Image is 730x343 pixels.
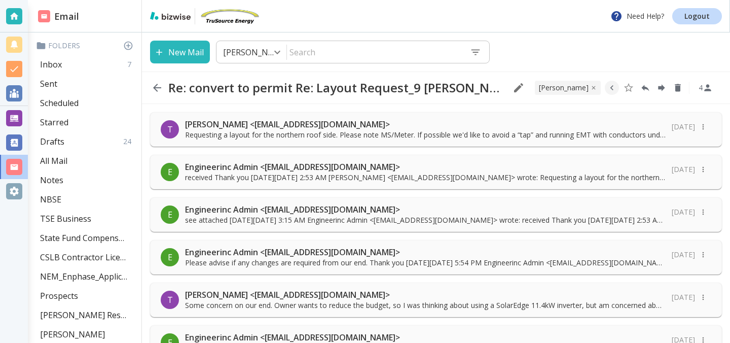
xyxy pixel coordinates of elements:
[36,55,137,74] div: Inbox7
[150,41,210,63] button: New Mail
[36,132,137,151] div: Drafts24
[40,252,127,263] p: CSLB Contractor License
[40,136,64,147] p: Drafts
[40,194,61,205] p: NBSE
[539,83,589,93] p: [PERSON_NAME]
[40,59,62,70] p: Inbox
[127,59,135,70] p: 7
[36,113,137,132] div: Starred
[40,271,127,282] p: NEM_Enphase_Applications
[638,81,652,95] button: Reply
[672,122,695,132] p: [DATE]
[150,12,191,20] img: bizwise
[185,247,666,258] p: Engineerinc Admin <[EMAIL_ADDRESS][DOMAIN_NAME]>
[185,173,666,183] p: received Thank you [DATE][DATE] 2:53 AM [PERSON_NAME] <[EMAIL_ADDRESS][DOMAIN_NAME]> wrote: Reque...
[199,8,260,24] img: TruSource Energy, Inc.
[168,166,172,178] p: E
[36,305,137,325] div: [PERSON_NAME] Residence
[167,124,173,135] p: T
[40,155,67,166] p: All Mail
[40,290,78,301] p: Prospects
[672,8,722,24] a: Logout
[167,294,173,305] p: T
[693,76,718,100] button: See Participants
[38,10,79,23] h2: Email
[123,136,135,147] p: 24
[684,13,710,20] p: Logout
[40,310,127,321] p: [PERSON_NAME] Residence
[185,161,666,173] p: Engineerinc Admin <[EMAIL_ADDRESS][DOMAIN_NAME]>
[168,209,172,220] p: E
[654,81,669,95] button: Forward
[223,47,276,58] p: [PERSON_NAME]
[168,80,504,95] h2: Re: convert to permit Re: Layout Request_9 [PERSON_NAME] Alamo Ca
[671,81,685,95] button: Delete
[38,10,50,22] img: DashboardSidebarEmail.svg
[672,250,695,260] p: [DATE]
[36,286,137,305] div: Prospects
[185,332,666,343] p: Engineerinc Admin <[EMAIL_ADDRESS][DOMAIN_NAME]>
[185,215,666,225] p: see attached [DATE][DATE] 3:15 AM Engineerinc Admin <[EMAIL_ADDRESS][DOMAIN_NAME]> wrote: receive...
[40,213,91,224] p: TSE Business
[185,130,666,140] p: Requesting a layout for the northern roof side. Please note MS/Meter. If possible we'd like to av...
[36,151,137,170] div: All Mail
[185,289,666,300] p: [PERSON_NAME] <[EMAIL_ADDRESS][DOMAIN_NAME]>
[36,190,137,209] div: NBSE
[185,300,666,311] p: Some concern on our end. Owner wants to reduce the budget, so I was thinking about using a SolarE...
[36,74,137,93] div: Sent
[672,164,695,175] p: [DATE]
[36,228,137,248] div: State Fund Compensation
[36,170,137,190] div: Notes
[185,119,666,130] p: [PERSON_NAME] <[EMAIL_ADDRESS][DOMAIN_NAME]>
[185,204,666,215] p: Engineerinc Admin <[EMAIL_ADDRESS][DOMAIN_NAME]>
[40,329,105,340] p: [PERSON_NAME]
[36,209,137,228] div: TSE Business
[672,292,695,302] p: [DATE]
[699,83,703,93] p: 4
[672,207,695,217] p: [DATE]
[168,252,172,263] p: E
[40,97,79,109] p: Scheduled
[40,117,68,128] p: Starred
[610,10,664,22] p: Need Help?
[287,43,462,62] input: Search
[36,267,137,286] div: NEM_Enphase_Applications
[40,232,127,244] p: State Fund Compensation
[36,93,137,113] div: Scheduled
[36,41,137,51] p: Folders
[40,175,63,186] p: Notes
[40,78,57,89] p: Sent
[36,248,137,267] div: CSLB Contractor License
[185,258,666,268] p: Please advise if any changes are required from our end. Thank you [DATE][DATE] 5:54 PM Engineerin...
